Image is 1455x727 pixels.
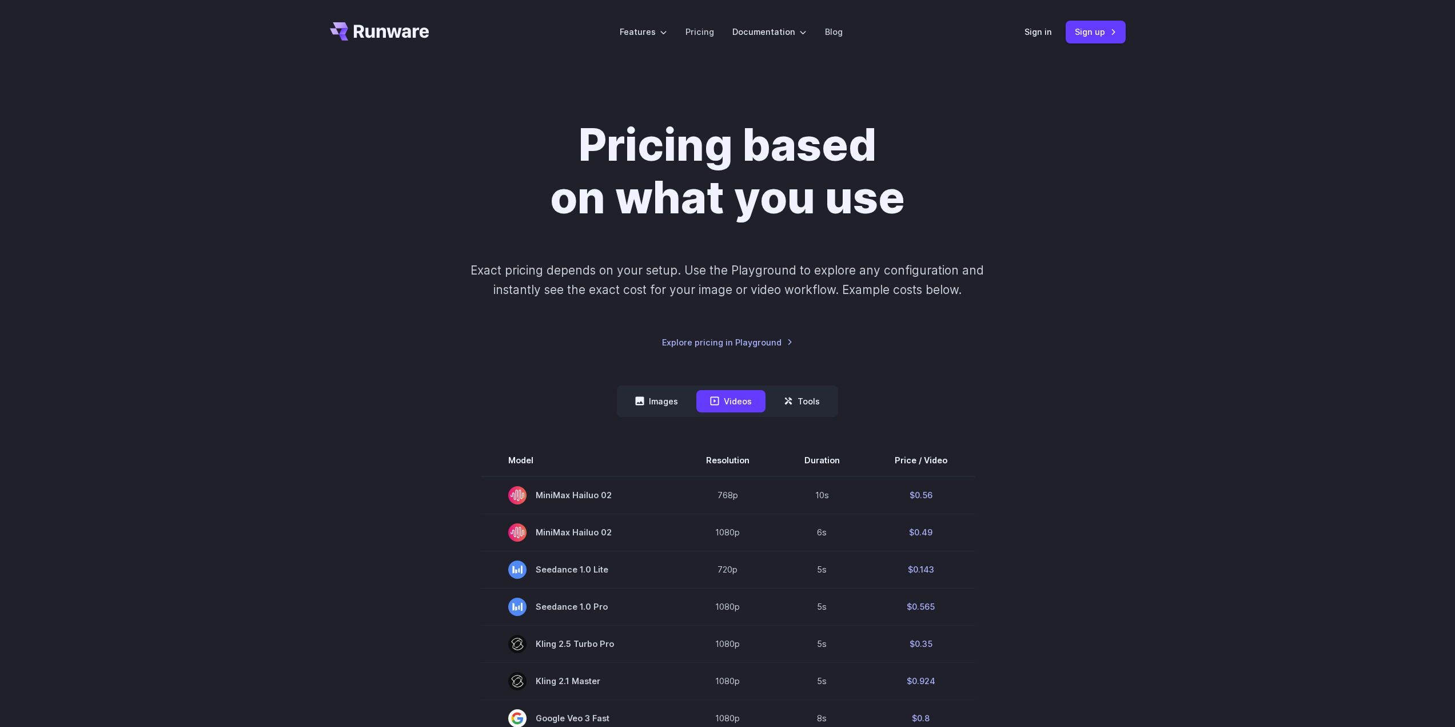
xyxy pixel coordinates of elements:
[1025,25,1052,38] a: Sign in
[1066,21,1126,43] a: Sign up
[732,25,807,38] label: Documentation
[621,390,692,412] button: Images
[696,390,766,412] button: Videos
[679,551,777,588] td: 720p
[508,672,651,690] span: Kling 2.1 Master
[777,476,867,514] td: 10s
[777,588,867,625] td: 5s
[777,662,867,700] td: 5s
[867,625,975,662] td: $0.35
[679,625,777,662] td: 1080p
[777,514,867,551] td: 6s
[777,444,867,476] th: Duration
[679,514,777,551] td: 1080p
[508,598,651,616] span: Seedance 1.0 Pro
[330,22,429,41] a: Go to /
[620,25,667,38] label: Features
[508,486,651,504] span: MiniMax Hailuo 02
[685,25,714,38] a: Pricing
[449,261,1006,299] p: Exact pricing depends on your setup. Use the Playground to explore any configuration and instantl...
[679,662,777,700] td: 1080p
[481,444,679,476] th: Model
[867,551,975,588] td: $0.143
[777,551,867,588] td: 5s
[662,336,793,349] a: Explore pricing in Playground
[679,476,777,514] td: 768p
[867,514,975,551] td: $0.49
[508,523,651,542] span: MiniMax Hailuo 02
[770,390,834,412] button: Tools
[867,444,975,476] th: Price / Video
[867,588,975,625] td: $0.565
[679,444,777,476] th: Resolution
[867,476,975,514] td: $0.56
[508,635,651,653] span: Kling 2.5 Turbo Pro
[867,662,975,700] td: $0.924
[409,119,1046,224] h1: Pricing based on what you use
[508,561,651,579] span: Seedance 1.0 Lite
[679,588,777,625] td: 1080p
[825,25,843,38] a: Blog
[777,625,867,662] td: 5s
